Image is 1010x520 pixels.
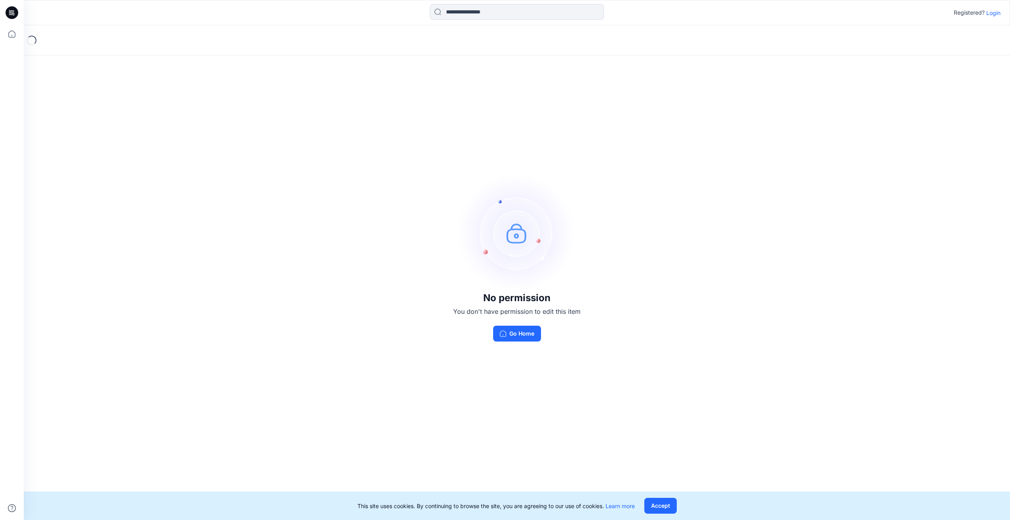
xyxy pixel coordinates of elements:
[453,307,581,316] p: You don't have permission to edit this item
[357,502,635,510] p: This site uses cookies. By continuing to browse the site, you are agreeing to our use of cookies.
[453,292,581,304] h3: No permission
[458,174,576,292] img: no-perm.svg
[954,8,985,17] p: Registered?
[606,503,635,509] a: Learn more
[644,498,677,514] button: Accept
[986,9,1001,17] p: Login
[493,326,541,342] button: Go Home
